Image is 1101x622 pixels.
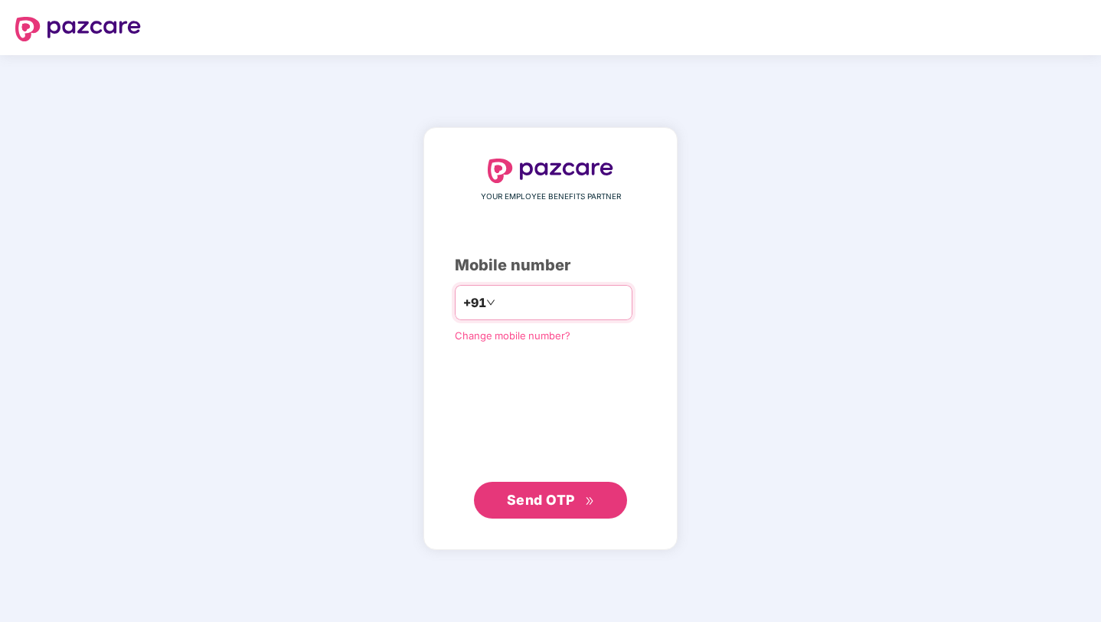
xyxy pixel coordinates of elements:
[474,482,627,519] button: Send OTPdouble-right
[585,496,595,506] span: double-right
[455,254,646,277] div: Mobile number
[488,159,613,183] img: logo
[486,298,495,307] span: down
[15,17,141,41] img: logo
[507,492,575,508] span: Send OTP
[455,329,570,342] a: Change mobile number?
[463,293,486,313] span: +91
[481,191,621,203] span: YOUR EMPLOYEE BENEFITS PARTNER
